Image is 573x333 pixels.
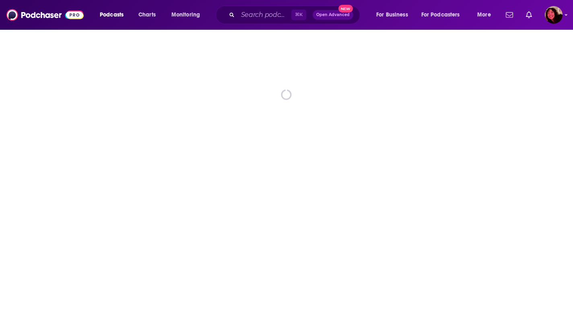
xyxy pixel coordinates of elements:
button: open menu [472,8,501,21]
img: Podchaser - Follow, Share and Rate Podcasts [6,7,84,23]
span: Monitoring [171,9,200,21]
span: Open Advanced [316,13,350,17]
span: More [477,9,491,21]
button: open menu [416,8,472,21]
button: open menu [94,8,134,21]
img: User Profile [545,6,563,24]
div: Search podcasts, credits, & more... [223,6,368,24]
span: ⌘ K [291,10,306,20]
span: For Business [376,9,408,21]
a: Show notifications dropdown [523,8,535,22]
a: Show notifications dropdown [503,8,516,22]
button: open menu [371,8,418,21]
span: New [338,5,353,12]
span: For Podcasters [421,9,460,21]
span: Charts [138,9,156,21]
button: open menu [166,8,210,21]
button: Show profile menu [545,6,563,24]
span: Logged in as Kathryn-Musilek [545,6,563,24]
input: Search podcasts, credits, & more... [238,8,291,21]
button: Open AdvancedNew [313,10,353,20]
span: Podcasts [100,9,124,21]
a: Charts [133,8,161,21]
